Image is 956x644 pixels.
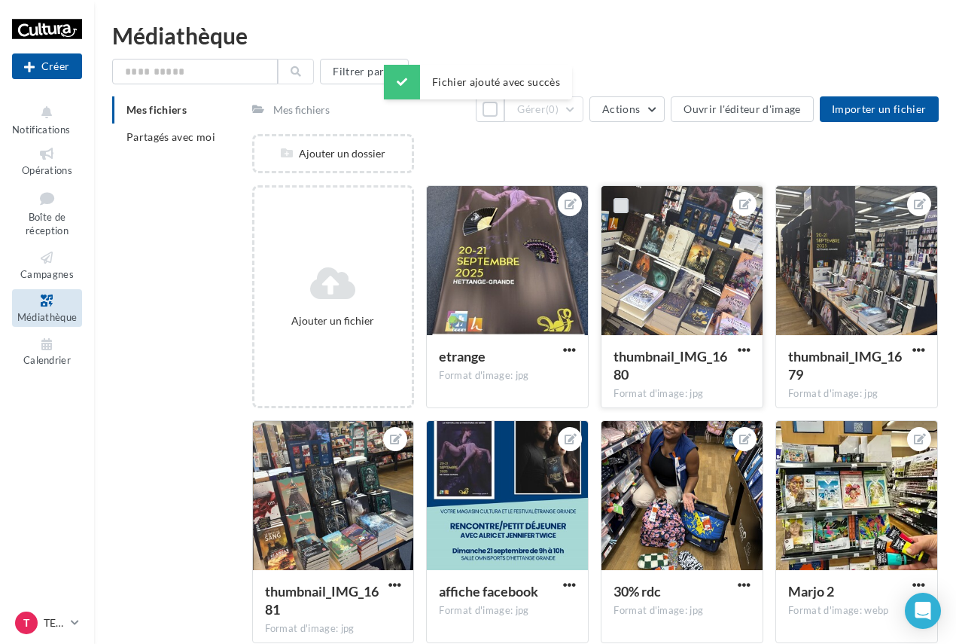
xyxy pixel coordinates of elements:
[788,348,902,383] span: thumbnail_IMG_1679
[504,96,583,122] button: Gérer(0)
[22,164,72,176] span: Opérations
[546,103,559,115] span: (0)
[589,96,665,122] button: Actions
[439,369,576,383] div: Format d'image: jpg
[671,96,813,122] button: Ouvrir l'éditeur d'image
[820,96,939,122] button: Importer un fichier
[384,65,572,99] div: Fichier ajouté avec succès
[832,102,927,115] span: Importer un fichier
[12,53,82,79] button: Créer
[788,583,834,600] span: Marjo 2
[12,53,82,79] div: Nouvelle campagne
[439,348,486,365] span: etrange
[439,604,576,618] div: Format d'image: jpg
[788,604,925,618] div: Format d'image: webp
[265,583,379,618] span: thumbnail_IMG_1681
[273,102,330,118] div: Mes fichiers
[12,142,82,179] a: Opérations
[44,615,65,630] p: TERVILLE
[12,333,82,370] a: Calendrier
[602,102,640,115] span: Actions
[320,59,409,84] button: Filtrer par
[20,268,74,280] span: Campagnes
[12,609,82,637] a: T TERVILLE
[613,604,750,618] div: Format d'image: jpg
[254,146,413,161] div: Ajouter un dossier
[112,24,938,47] div: Médiathèque
[126,103,187,116] span: Mes fichiers
[788,387,925,401] div: Format d'image: jpg
[265,622,402,636] div: Format d'image: jpg
[439,583,538,600] span: affiche facebook
[613,583,661,600] span: 30% rdc
[23,615,29,630] span: T
[12,185,82,240] a: Boîte de réception
[12,246,82,283] a: Campagnes
[12,124,70,136] span: Notifications
[260,313,406,328] div: Ajouter un fichier
[12,289,82,326] a: Médiathèque
[905,593,941,629] div: Open Intercom Messenger
[17,311,78,323] span: Médiathèque
[613,387,750,401] div: Format d'image: jpg
[26,211,69,237] span: Boîte de réception
[23,355,71,367] span: Calendrier
[613,348,727,383] span: thumbnail_IMG_1680
[126,130,215,143] span: Partagés avec moi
